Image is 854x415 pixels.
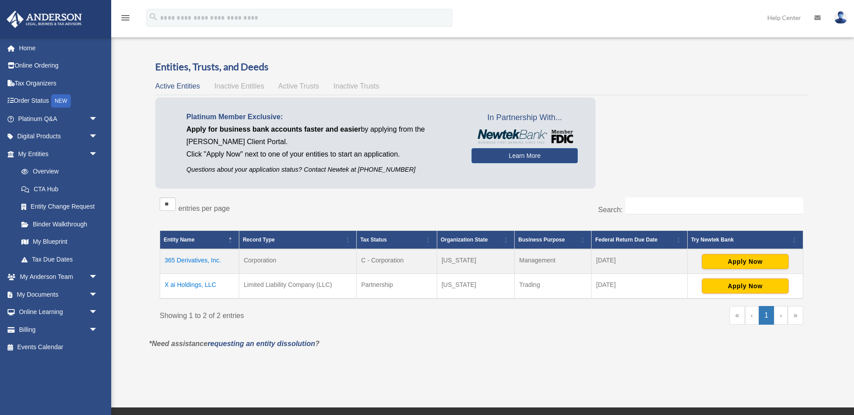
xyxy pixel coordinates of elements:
[243,237,275,243] span: Record Type
[6,303,111,321] a: Online Learningarrow_drop_down
[160,274,239,298] td: X ai Holdings, LLC
[437,249,515,274] td: [US_STATE]
[702,254,789,269] button: Apply Now
[89,145,107,163] span: arrow_drop_down
[759,306,774,325] a: 1
[89,110,107,128] span: arrow_drop_down
[239,274,356,298] td: Limited Liability Company (LLC)
[6,74,111,92] a: Tax Organizers
[437,274,515,298] td: [US_STATE]
[12,180,107,198] a: CTA Hub
[149,12,158,22] i: search
[120,12,131,23] i: menu
[592,274,687,298] td: [DATE]
[155,60,808,74] h3: Entities, Trusts, and Deeds
[745,306,759,325] a: Previous
[160,230,239,249] th: Entity Name: Activate to invert sorting
[208,340,315,347] a: requesting an entity dissolution
[6,338,111,356] a: Events Calendar
[834,11,847,24] img: User Pic
[160,249,239,274] td: 365 Derivatives, Inc.
[89,303,107,322] span: arrow_drop_down
[595,237,657,243] span: Federal Return Due Date
[702,278,789,294] button: Apply Now
[360,237,387,243] span: Tax Status
[356,249,437,274] td: C - Corporation
[592,230,687,249] th: Federal Return Due Date: Activate to sort
[12,198,107,216] a: Entity Change Request
[476,129,573,144] img: NewtekBankLogoSM.png
[515,230,592,249] th: Business Purpose: Activate to sort
[164,237,194,243] span: Entity Name
[12,163,102,181] a: Overview
[356,274,437,298] td: Partnership
[592,249,687,274] td: [DATE]
[186,148,458,161] p: Click "Apply Now" next to one of your entities to start an application.
[6,128,111,145] a: Digital Productsarrow_drop_down
[687,230,803,249] th: Try Newtek Bank : Activate to sort
[441,237,488,243] span: Organization State
[178,205,230,212] label: entries per page
[6,92,111,110] a: Order StatusNEW
[4,11,85,28] img: Anderson Advisors Platinum Portal
[12,250,107,268] a: Tax Due Dates
[6,145,107,163] a: My Entitiesarrow_drop_down
[12,233,107,251] a: My Blueprint
[6,268,111,286] a: My Anderson Teamarrow_drop_down
[149,340,319,347] em: *Need assistance ?
[788,306,803,325] a: Last
[89,268,107,286] span: arrow_drop_down
[89,321,107,339] span: arrow_drop_down
[515,249,592,274] td: Management
[774,306,788,325] a: Next
[186,125,361,133] span: Apply for business bank accounts faster and easier
[6,39,111,57] a: Home
[471,111,578,125] span: In Partnership With...
[278,82,319,90] span: Active Trusts
[471,148,578,163] a: Learn More
[515,274,592,298] td: Trading
[239,249,356,274] td: Corporation
[214,82,264,90] span: Inactive Entities
[437,230,515,249] th: Organization State: Activate to sort
[598,206,623,214] label: Search:
[186,111,458,123] p: Platinum Member Exclusive:
[89,286,107,304] span: arrow_drop_down
[120,16,131,23] a: menu
[356,230,437,249] th: Tax Status: Activate to sort
[6,110,111,128] a: Platinum Q&Aarrow_drop_down
[89,128,107,146] span: arrow_drop_down
[6,321,111,338] a: Billingarrow_drop_down
[155,82,200,90] span: Active Entities
[691,234,790,245] div: Try Newtek Bank
[12,215,107,233] a: Binder Walkthrough
[186,164,458,175] p: Questions about your application status? Contact Newtek at [PHONE_NUMBER]
[334,82,379,90] span: Inactive Trusts
[186,123,458,148] p: by applying from the [PERSON_NAME] Client Portal.
[239,230,356,249] th: Record Type: Activate to sort
[51,94,71,108] div: NEW
[729,306,745,325] a: First
[6,286,111,303] a: My Documentsarrow_drop_down
[160,306,475,322] div: Showing 1 to 2 of 2 entries
[518,237,565,243] span: Business Purpose
[6,57,111,75] a: Online Ordering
